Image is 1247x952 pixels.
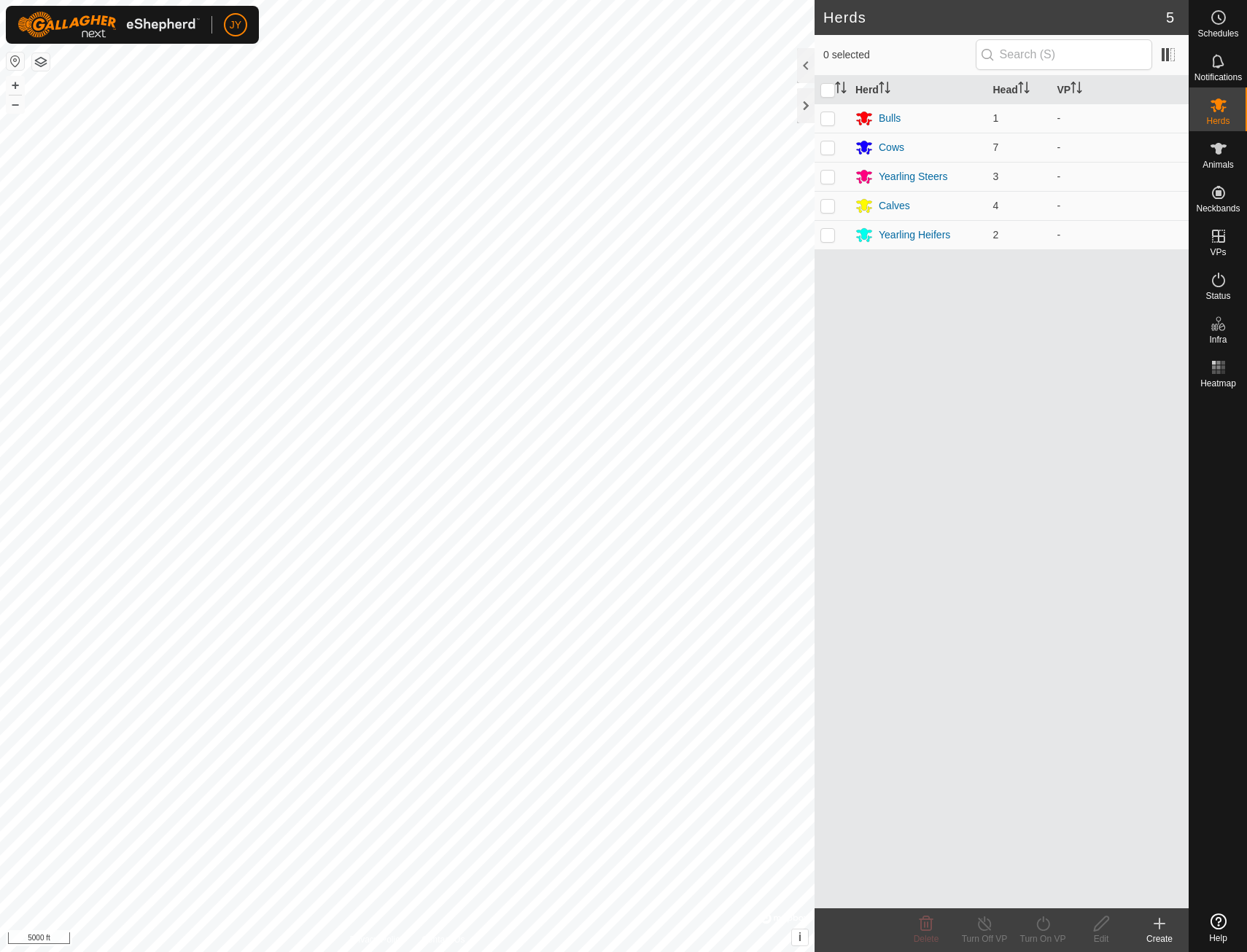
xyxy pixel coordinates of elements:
button: Reset Map [7,52,24,70]
span: Neckbands [1196,204,1240,213]
span: 7 [993,141,999,153]
th: Head [987,76,1052,104]
div: Turn Off VP [955,932,1014,945]
span: 4 [993,200,999,211]
div: Bulls [879,111,901,126]
button: – [7,95,24,113]
span: Herds [1206,117,1229,125]
td: - [1052,133,1189,162]
span: VPs [1210,248,1226,257]
p-sorticon: Activate to sort [1071,84,1082,95]
span: Status [1205,292,1230,300]
td: - [1052,162,1189,191]
span: Schedules [1197,29,1238,38]
button: i [792,929,808,945]
span: Help [1209,934,1227,943]
div: Edit [1072,932,1130,945]
div: Create [1130,932,1189,945]
p-sorticon: Activate to sort [1018,84,1030,95]
div: Cows [879,140,904,155]
th: VP [1052,76,1189,104]
div: Yearling Steers [879,169,947,184]
input: Search (S) [976,39,1152,70]
span: Infra [1209,335,1227,344]
span: Notifications [1194,73,1242,82]
p-sorticon: Activate to sort [835,84,847,95]
span: 0 selected [823,47,976,63]
span: 2 [993,229,999,241]
td: - [1052,220,1189,249]
button: + [7,77,24,94]
td: - [1052,104,1189,133]
span: 1 [993,112,999,124]
a: Contact Us [422,933,465,946]
a: Privacy Policy [349,933,404,946]
td: - [1052,191,1189,220]
span: Animals [1203,160,1234,169]
span: Delete [914,934,939,944]
p-sorticon: Activate to sort [879,84,890,95]
div: Yearling Heifers [879,227,950,243]
img: Gallagher Logo [18,12,200,38]
a: Help [1189,908,1247,948]
button: Map Layers [32,53,50,71]
h2: Herds [823,9,1166,26]
div: Calves [879,198,910,214]
th: Herd [850,76,987,104]
span: 5 [1166,7,1174,28]
span: 3 [993,171,999,182]
span: JY [230,17,241,33]
span: i [799,931,801,943]
div: Turn On VP [1014,932,1072,945]
span: Heatmap [1200,379,1236,388]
